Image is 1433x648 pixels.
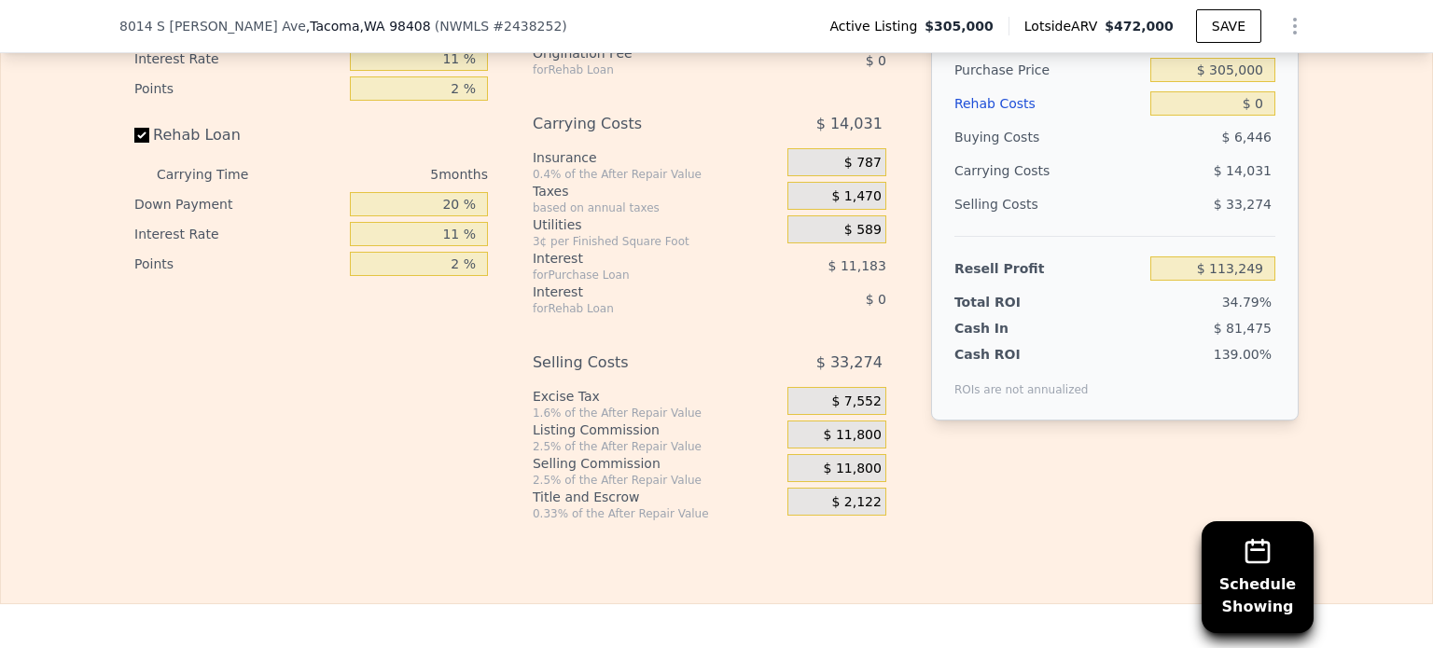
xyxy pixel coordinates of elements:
div: Rehab Costs [954,87,1143,120]
span: $ 11,800 [824,427,882,444]
div: for Rehab Loan [533,301,741,316]
span: 34.79% [1222,295,1272,310]
div: Carrying Costs [533,107,741,141]
div: Carrying Time [157,159,278,189]
span: $305,000 [925,17,994,35]
div: 0.33% of the After Repair Value [533,506,780,521]
span: Lotside ARV [1024,17,1105,35]
div: Title and Escrow [533,488,780,506]
span: $ 11,183 [828,258,886,273]
div: Cash In [954,319,1071,338]
div: Selling Commission [533,454,780,473]
span: NWMLS [439,19,489,34]
span: $ 7,552 [831,393,881,410]
div: ( ) [435,17,567,35]
input: Rehab Loan [134,128,149,143]
span: Active Listing [829,17,925,35]
div: 5 months [285,159,488,189]
div: Utilities [533,215,780,234]
span: , WA 98408 [360,19,431,34]
button: SAVE [1196,9,1261,43]
div: ROIs are not annualized [954,364,1089,397]
span: 8014 S [PERSON_NAME] Ave [119,17,306,35]
div: Insurance [533,148,780,167]
span: $ 787 [844,155,882,172]
div: Listing Commission [533,421,780,439]
div: Interest Rate [134,219,342,249]
span: 139.00% [1214,347,1272,362]
div: 2.5% of the After Repair Value [533,439,780,454]
div: Selling Costs [533,346,741,379]
div: based on annual taxes [533,200,780,215]
span: $ 14,031 [816,107,883,141]
div: Purchase Price [954,53,1143,87]
div: Interest Rate [134,44,342,74]
button: ScheduleShowing [1202,521,1314,633]
div: Selling Costs [954,187,1143,221]
div: for Purchase Loan [533,268,741,283]
div: 2.5% of the After Repair Value [533,473,780,488]
div: Interest [533,283,741,301]
div: Carrying Costs [954,154,1071,187]
button: Show Options [1276,7,1314,45]
span: $ 0 [866,53,886,68]
label: Rehab Loan [134,118,342,152]
div: Down Payment [134,189,342,219]
div: 3¢ per Finished Square Foot [533,234,780,249]
span: $ 33,274 [1214,197,1272,212]
div: Buying Costs [954,120,1143,154]
div: Total ROI [954,293,1071,311]
span: $ 14,031 [1214,163,1272,178]
div: 0.4% of the After Repair Value [533,167,780,182]
span: , Tacoma [306,17,431,35]
div: Excise Tax [533,387,780,406]
span: $ 589 [844,222,882,239]
span: $ 2,122 [831,494,881,511]
span: $ 11,800 [824,461,882,477]
div: Points [134,74,342,103]
span: $ 0 [866,292,886,307]
span: $ 81,475 [1214,321,1272,336]
span: $ 6,446 [1222,130,1272,145]
div: Resell Profit [954,252,1143,285]
div: for Rehab Loan [533,62,741,77]
div: Interest [533,249,741,268]
div: Cash ROI [954,345,1089,364]
div: Points [134,249,342,279]
span: $472,000 [1105,19,1174,34]
div: 1.6% of the After Repair Value [533,406,780,421]
span: # 2438252 [493,19,562,34]
span: $ 33,274 [816,346,883,379]
span: $ 1,470 [831,188,881,205]
div: Origination Fee [533,44,741,62]
div: Taxes [533,182,780,200]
